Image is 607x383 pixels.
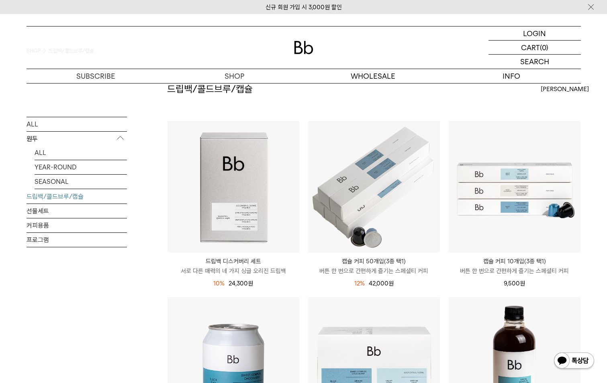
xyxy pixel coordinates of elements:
[541,84,589,94] span: [PERSON_NAME]
[308,266,440,276] p: 버튼 한 번으로 간편하게 즐기는 스페셜티 커피
[27,189,127,203] a: 드립백/콜드브루/캡슐
[449,121,580,253] img: 캡슐 커피 10개입(3종 택1)
[520,55,549,69] p: SEARCH
[521,41,540,54] p: CART
[294,41,313,54] img: 로고
[27,232,127,247] a: 프로그램
[369,280,394,287] span: 42,000
[27,131,127,146] p: 원두
[27,204,127,218] a: 선물세트
[354,279,365,288] div: 12%
[504,280,525,287] span: 9,500
[449,257,580,266] p: 캡슐 커피 10개입(3종 택1)
[213,279,225,288] div: 10%
[449,257,580,276] a: 캡슐 커피 10개입(3종 택1) 버튼 한 번으로 간편하게 즐기는 스페셜티 커피
[553,352,595,371] img: 카카오톡 채널 1:1 채팅 버튼
[488,26,581,41] a: LOGIN
[35,145,127,159] a: ALL
[266,4,342,11] a: 신규 회원 가입 시 3,000원 할인
[304,69,442,83] p: WHOLESALE
[248,280,253,287] span: 원
[442,69,581,83] p: INFO
[27,218,127,232] a: 커피용품
[35,174,127,188] a: SEASONAL
[27,69,165,83] a: SUBSCRIBE
[449,266,580,276] p: 버튼 한 번으로 간편하게 즐기는 스페셜티 커피
[229,280,253,287] span: 24,300
[308,257,440,266] p: 캡슐 커피 50개입(3종 택1)
[167,82,253,96] h2: 드립백/콜드브루/캡슐
[488,41,581,55] a: CART (0)
[168,266,299,276] p: 서로 다른 매력의 네 가지 싱글 오리진 드립백
[168,121,299,253] img: 드립백 디스커버리 세트
[540,41,548,54] p: (0)
[308,121,440,253] img: 캡슐 커피 50개입(3종 택1)
[165,69,304,83] a: SHOP
[308,257,440,276] a: 캡슐 커피 50개입(3종 택1) 버튼 한 번으로 간편하게 즐기는 스페셜티 커피
[520,280,525,287] span: 원
[27,117,127,131] a: ALL
[168,257,299,266] p: 드립백 디스커버리 세트
[168,257,299,276] a: 드립백 디스커버리 세트 서로 다른 매력의 네 가지 싱글 오리진 드립백
[523,26,546,40] p: LOGIN
[35,160,127,174] a: YEAR-ROUND
[388,280,394,287] span: 원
